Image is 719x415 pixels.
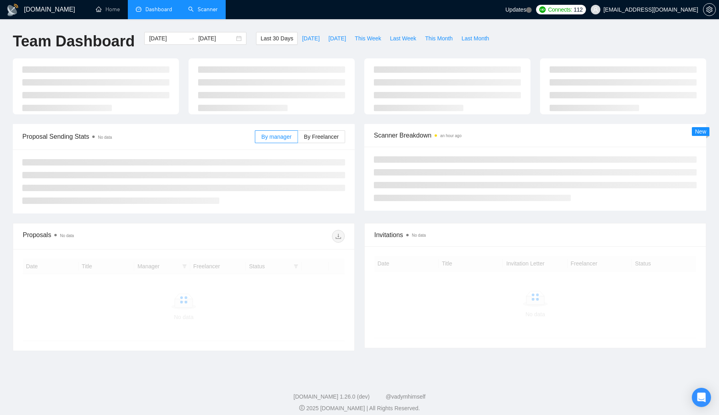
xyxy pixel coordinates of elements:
[421,32,457,45] button: This Month
[412,233,426,237] span: No data
[189,35,195,42] span: to
[294,393,370,400] a: [DOMAIN_NAME] 1.26.0 (dev)
[256,32,298,45] button: Last 30 Days
[136,6,141,12] span: dashboard
[425,34,453,43] span: This Month
[703,3,716,16] button: setting
[6,4,19,16] img: logo
[350,32,385,45] button: This Week
[703,6,716,13] a: setting
[539,6,546,13] img: upwork-logo.png
[23,230,184,243] div: Proposals
[457,32,493,45] button: Last Month
[505,6,526,13] span: Updates
[695,128,706,135] span: New
[692,388,711,407] div: Open Intercom Messenger
[574,5,582,14] span: 112
[461,34,489,43] span: Last Month
[188,6,218,13] a: searchScanner
[302,34,320,43] span: [DATE]
[440,134,461,138] time: an hour ago
[390,34,416,43] span: Last Week
[385,393,425,400] a: @vadymhimself
[198,34,234,43] input: End date
[548,5,572,14] span: Connects:
[145,6,172,13] span: Dashboard
[261,134,291,140] span: By manager
[60,233,74,238] span: No data
[96,6,120,13] a: homeHome
[304,134,339,140] span: By Freelancer
[149,34,185,43] input: Start date
[374,130,697,140] span: Scanner Breakdown
[22,132,255,142] span: Proposal Sending Stats
[13,32,135,51] h1: Team Dashboard
[6,404,713,413] div: 2025 [DOMAIN_NAME] | All Rights Reserved.
[299,405,305,411] span: copyright
[328,34,346,43] span: [DATE]
[189,35,195,42] span: swap-right
[703,6,715,13] span: setting
[98,135,112,140] span: No data
[298,32,324,45] button: [DATE]
[385,32,421,45] button: Last Week
[355,34,381,43] span: This Week
[324,32,350,45] button: [DATE]
[593,7,598,12] span: user
[374,230,696,240] span: Invitations
[260,34,293,43] span: Last 30 Days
